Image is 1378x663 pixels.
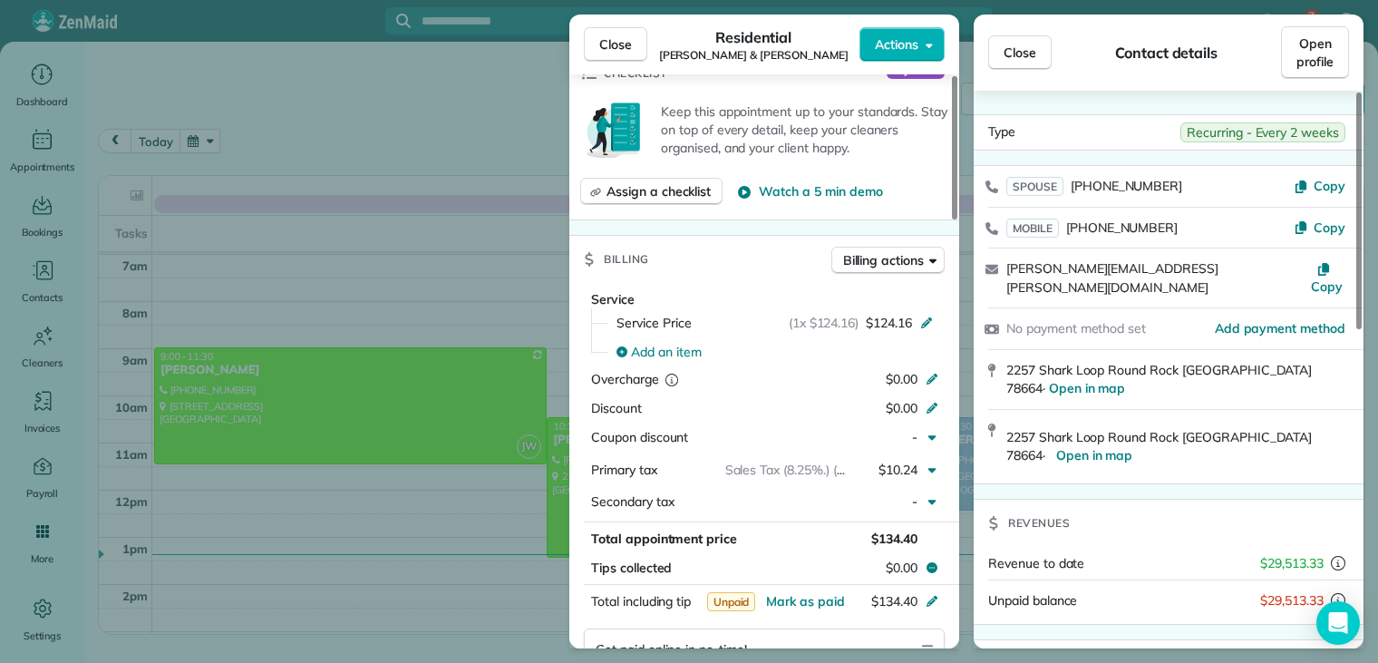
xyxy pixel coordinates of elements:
span: [PHONE_NUMBER] [1066,219,1178,236]
span: $134.40 [871,531,917,547]
p: Keep this appointment up to your standards. Stay on top of every detail, keep your cleaners organ... [661,102,948,157]
span: Billing actions [843,251,924,269]
span: Revenue to date [988,555,1084,571]
span: [PHONE_NUMBER] [1071,178,1182,194]
span: No payment method set [1006,320,1146,336]
span: Open profile [1296,34,1334,71]
a: [PERSON_NAME][EMAIL_ADDRESS][PERSON_NAME][DOMAIN_NAME] [1006,260,1218,296]
button: Tips collected$0.00 [584,555,945,580]
a: Add payment method [1215,319,1345,337]
a: SPOUSE[PHONE_NUMBER] [1006,177,1182,195]
span: $29,513.33 [1260,591,1324,609]
button: Copy [1294,177,1345,195]
span: Actions [875,35,918,54]
span: Type [988,122,1015,142]
button: Add an item [606,337,945,366]
span: Discount [591,400,642,416]
button: Service Price(1x $124.16)$124.16 [606,308,945,337]
span: [PERSON_NAME] & [PERSON_NAME] [659,48,849,63]
button: Watch a 5 min demo [737,182,882,200]
div: Open Intercom Messenger [1316,601,1360,645]
span: Coupon discount [591,429,688,445]
span: Sales Tax (8.25%.) (8.25%) [725,462,877,478]
span: Billing [604,250,649,268]
span: $29,513.33 [1260,554,1324,572]
span: Watch a 5 min demo [759,182,882,200]
span: Service Price [616,314,692,332]
span: Add an item [631,343,702,361]
button: Close [988,35,1052,70]
span: $0.00 [886,371,917,387]
a: Open in map [1049,380,1126,396]
span: Copy [1311,278,1343,295]
span: Assign a checklist [607,182,711,200]
span: MOBILE [1006,219,1059,238]
button: Copy [1308,259,1345,296]
span: Residential [715,26,792,48]
span: Primary tax [591,462,657,478]
span: (1x $124.16) [789,314,859,332]
span: 2257 Shark Loop Round Rock [GEOGRAPHIC_DATA] 78664 · [1006,362,1312,397]
span: Total appointment price [591,531,737,547]
a: Open profile [1281,26,1349,79]
span: Close [599,35,632,54]
span: $10.24 [878,462,917,478]
button: Assign a checklist [580,178,723,205]
span: Get paid online in no-time! [596,640,747,658]
span: Open in map [1056,447,1133,463]
span: Unpaid [707,592,756,611]
span: Mark as paid [766,593,845,609]
span: - [912,429,917,445]
span: $0.00 [886,559,917,577]
span: Revenues [1008,514,1070,532]
span: Unpaid balance [988,591,1077,609]
span: Copy [1314,219,1345,236]
span: - [912,493,917,510]
span: Service [591,291,635,307]
span: Contact details [1115,42,1218,63]
span: $0.00 [886,400,917,416]
button: Mark as paid [766,592,845,610]
span: Secondary tax [591,493,674,510]
span: $124.16 [866,314,912,332]
a: MOBILE[PHONE_NUMBER] [1006,219,1178,237]
span: Close [1004,44,1036,62]
a: Open in map [1049,440,1151,471]
button: Close [584,27,647,62]
span: Copy [1314,178,1345,194]
span: Recurring - Every 2 weeks [1180,122,1345,142]
span: SPOUSE [1006,177,1063,196]
span: $134.40 [871,593,917,609]
span: 2257 Shark Loop Round Rock [GEOGRAPHIC_DATA] 78664 · [1006,429,1312,464]
button: Copy [1294,219,1345,237]
div: Overcharge [591,370,748,388]
span: Tips collected [591,559,672,577]
span: Total including tip [591,593,691,609]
